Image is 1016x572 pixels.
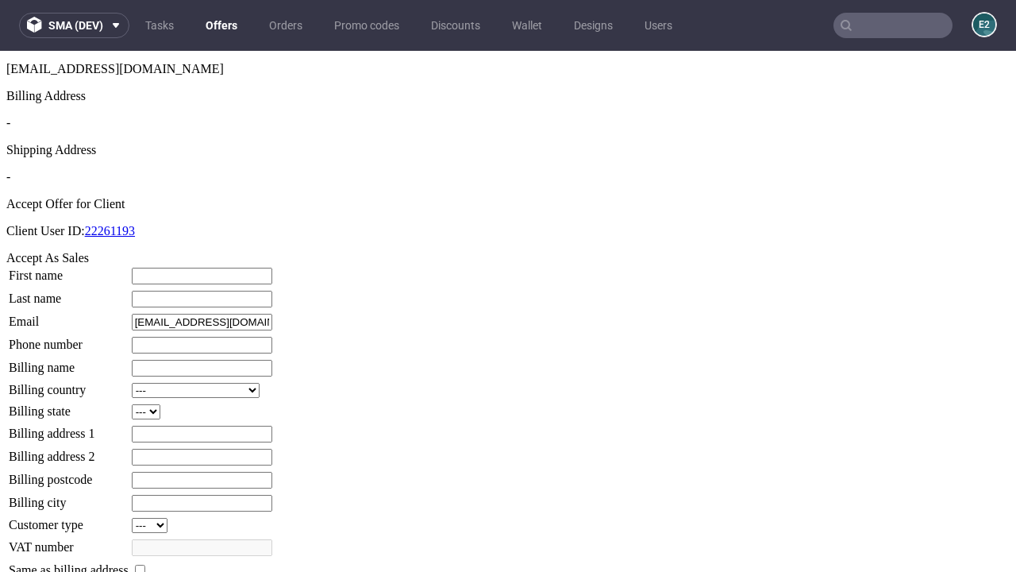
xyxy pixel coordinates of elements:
[196,13,247,38] a: Offers
[8,466,129,483] td: Customer type
[6,173,1010,187] p: Client User ID:
[136,13,183,38] a: Tasks
[6,65,10,79] span: -
[6,11,224,25] span: [EMAIL_ADDRESS][DOMAIN_NAME]
[6,146,1010,160] div: Accept Offer for Client
[8,331,129,348] td: Billing country
[502,13,552,38] a: Wallet
[8,285,129,303] td: Phone number
[8,397,129,415] td: Billing address 2
[8,216,129,234] td: First name
[6,200,1010,214] div: Accept As Sales
[260,13,312,38] a: Orders
[6,92,1010,106] div: Shipping Address
[8,308,129,327] td: Billing name
[325,13,409,38] a: Promo codes
[6,119,10,133] span: -
[8,511,129,528] td: Same as billing address
[635,13,682,38] a: Users
[421,13,490,38] a: Discounts
[48,20,103,31] span: sma (dev)
[8,374,129,392] td: Billing address 1
[8,353,129,369] td: Billing state
[6,38,1010,52] div: Billing Address
[8,488,129,506] td: VAT number
[85,173,135,187] a: 22261193
[8,420,129,439] td: Billing postcode
[973,14,995,36] figcaption: e2
[8,262,129,280] td: Email
[564,13,622,38] a: Designs
[8,239,129,257] td: Last name
[19,13,129,38] button: sma (dev)
[8,443,129,462] td: Billing city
